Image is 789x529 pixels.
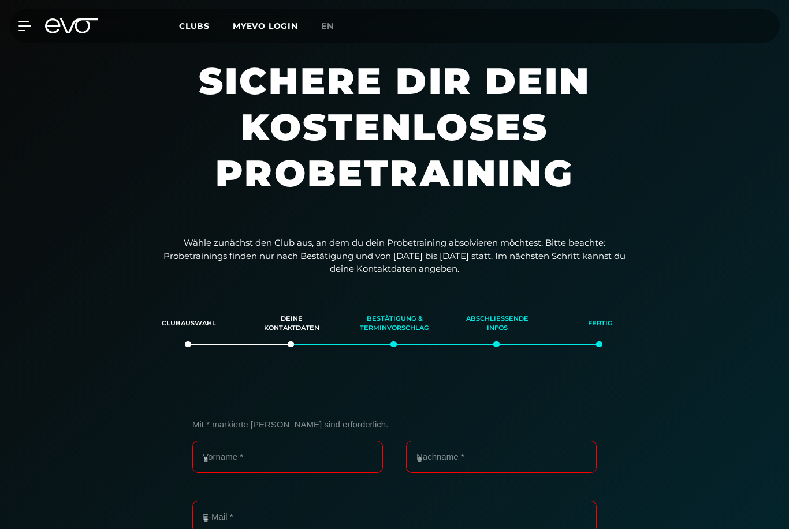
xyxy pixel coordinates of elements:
[563,308,637,339] div: Fertig
[321,20,348,33] a: en
[179,21,210,31] span: Clubs
[152,308,226,339] div: Clubauswahl
[460,308,534,339] div: Abschließende Infos
[192,419,597,429] p: Mit * markierte [PERSON_NAME] sind erforderlich.
[179,20,233,31] a: Clubs
[163,237,626,276] p: Wähle zunächst den Club aus, an dem du dein Probetraining absolvieren möchtest. Bitte beachte: Pr...
[321,21,334,31] span: en
[255,308,329,339] div: Deine Kontaktdaten
[233,21,298,31] a: MYEVO LOGIN
[129,58,660,219] h1: Sichere dir dein kostenloses Probetraining
[358,308,431,339] div: Bestätigung & Terminvorschlag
